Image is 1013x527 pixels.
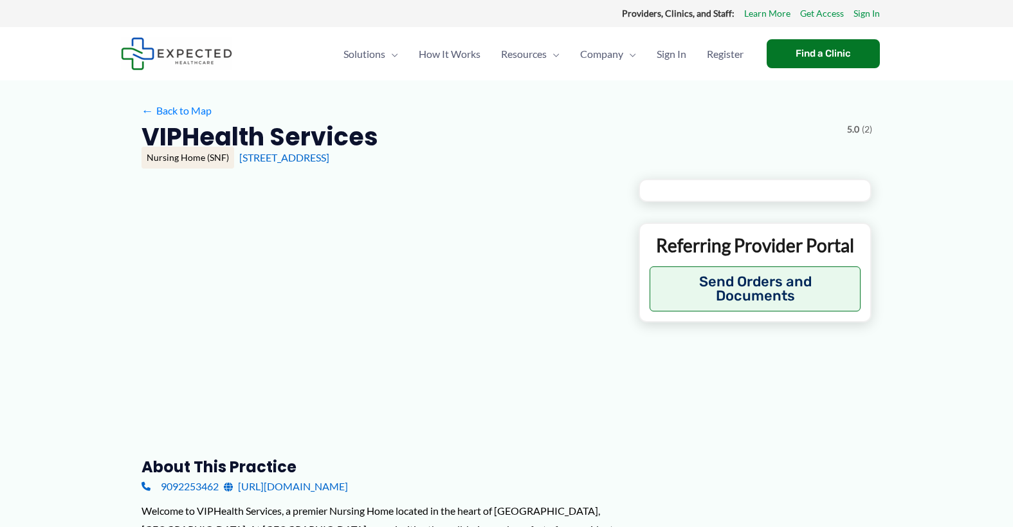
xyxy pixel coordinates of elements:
[650,266,861,311] button: Send Orders and Documents
[623,32,636,77] span: Menu Toggle
[580,32,623,77] span: Company
[862,121,872,138] span: (2)
[224,477,348,496] a: [URL][DOMAIN_NAME]
[501,32,547,77] span: Resources
[491,32,570,77] a: ResourcesMenu Toggle
[333,32,408,77] a: SolutionsMenu Toggle
[141,104,154,116] span: ←
[767,39,880,68] a: Find a Clinic
[697,32,754,77] a: Register
[622,8,735,19] strong: Providers, Clinics, and Staff:
[343,32,385,77] span: Solutions
[385,32,398,77] span: Menu Toggle
[419,32,480,77] span: How It Works
[847,121,859,138] span: 5.0
[853,5,880,22] a: Sign In
[333,32,754,77] nav: Primary Site Navigation
[239,151,329,163] a: [STREET_ADDRESS]
[570,32,646,77] a: CompanyMenu Toggle
[547,32,560,77] span: Menu Toggle
[650,234,861,257] p: Referring Provider Portal
[408,32,491,77] a: How It Works
[657,32,686,77] span: Sign In
[141,101,212,120] a: ←Back to Map
[646,32,697,77] a: Sign In
[707,32,744,77] span: Register
[141,457,618,477] h3: About this practice
[141,121,378,153] h2: VIPHealth Services
[141,147,234,169] div: Nursing Home (SNF)
[744,5,790,22] a: Learn More
[141,477,219,496] a: 9092253462
[121,37,232,70] img: Expected Healthcare Logo - side, dark font, small
[800,5,844,22] a: Get Access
